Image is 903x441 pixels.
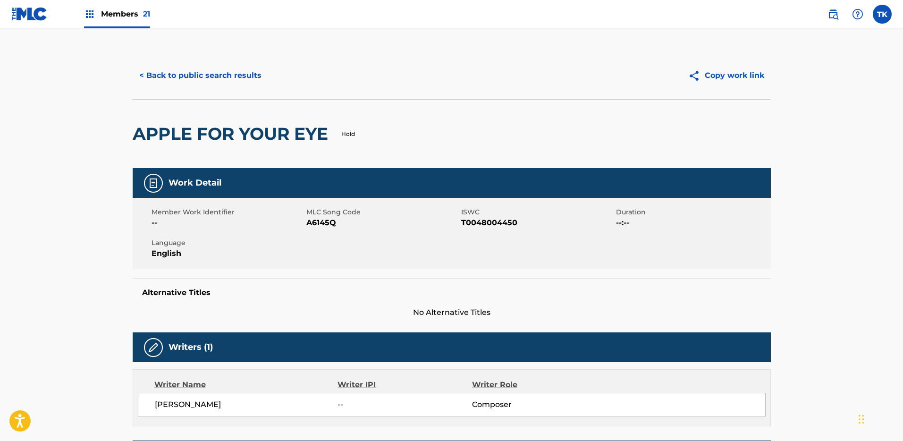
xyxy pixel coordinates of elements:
[155,399,338,410] span: [PERSON_NAME]
[472,379,594,390] div: Writer Role
[152,248,304,259] span: English
[341,130,355,138] p: Hold
[11,7,48,21] img: MLC Logo
[848,5,867,24] div: Help
[859,405,864,433] div: Drag
[472,399,594,410] span: Composer
[338,379,472,390] div: Writer IPI
[824,5,843,24] a: Public Search
[154,379,338,390] div: Writer Name
[133,307,771,318] span: No Alternative Titles
[682,64,771,87] button: Copy work link
[827,8,839,20] img: search
[152,207,304,217] span: Member Work Identifier
[133,123,333,144] h2: APPLE FOR YOUR EYE
[306,217,459,229] span: A6145Q
[856,396,903,441] iframe: Chat Widget
[616,207,768,217] span: Duration
[616,217,768,229] span: --:--
[169,178,221,188] h5: Work Detail
[152,238,304,248] span: Language
[143,9,150,18] span: 21
[306,207,459,217] span: MLC Song Code
[142,288,761,297] h5: Alternative Titles
[461,207,614,217] span: ISWC
[148,342,159,353] img: Writers
[84,8,95,20] img: Top Rightsholders
[169,342,213,353] h5: Writers (1)
[338,399,472,410] span: --
[688,70,705,82] img: Copy work link
[101,8,150,19] span: Members
[133,64,268,87] button: < Back to public search results
[461,217,614,229] span: T0048004450
[148,178,159,189] img: Work Detail
[852,8,863,20] img: help
[152,217,304,229] span: --
[873,5,892,24] div: User Menu
[877,292,903,368] iframe: Resource Center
